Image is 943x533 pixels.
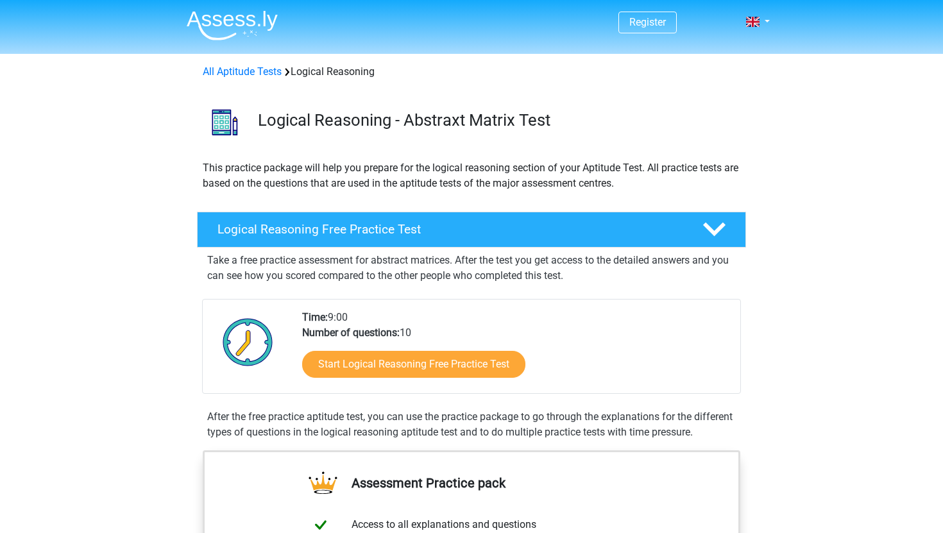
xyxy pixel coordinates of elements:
[192,212,751,248] a: Logical Reasoning Free Practice Test
[293,310,740,393] div: 9:00 10
[302,351,525,378] a: Start Logical Reasoning Free Practice Test
[258,110,736,130] h3: Logical Reasoning - Abstraxt Matrix Test
[216,310,280,374] img: Clock
[207,253,736,283] p: Take a free practice assessment for abstract matrices. After the test you get access to the detai...
[302,326,400,339] b: Number of questions:
[187,10,278,40] img: Assessly
[203,160,740,191] p: This practice package will help you prepare for the logical reasoning section of your Aptitude Te...
[217,222,682,237] h4: Logical Reasoning Free Practice Test
[629,16,666,28] a: Register
[198,64,745,80] div: Logical Reasoning
[302,311,328,323] b: Time:
[203,65,282,78] a: All Aptitude Tests
[202,409,741,440] div: After the free practice aptitude test, you can use the practice package to go through the explana...
[198,95,252,149] img: logical reasoning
